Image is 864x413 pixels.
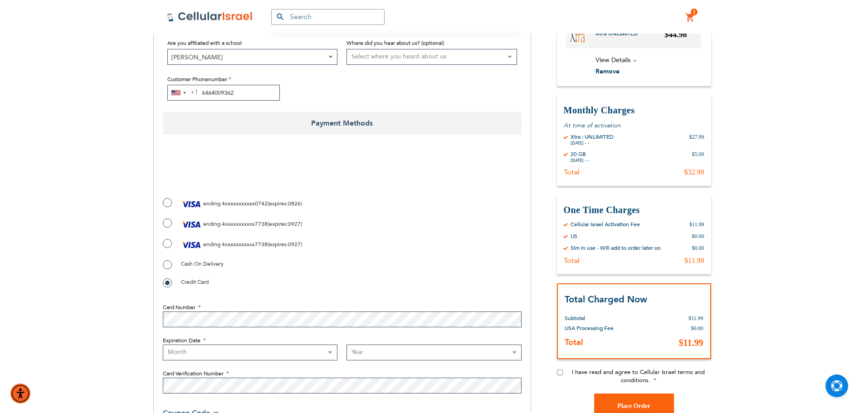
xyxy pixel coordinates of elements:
span: 0927 [288,220,301,228]
strong: Total [565,336,583,348]
img: Xtra UNLIMITED [570,29,585,44]
span: Cash On Delivery [181,260,224,267]
span: $11.99 [679,337,703,347]
span: expires [269,220,287,228]
span: $11.99 [688,315,703,321]
img: Visa [181,197,202,211]
a: 1 [685,12,695,23]
strong: Total Charged Now [565,293,647,306]
th: Subtotal [565,306,635,323]
div: $32.99 [684,168,704,177]
span: 0826 [288,200,301,207]
h3: Monthly Charges [564,104,704,117]
img: Cellular Israel Logo [167,11,253,22]
span: ending [203,220,220,228]
div: 20 GB [571,151,589,158]
span: $44.98 [664,30,687,39]
img: Visa [181,218,202,231]
span: $0.00 [691,325,703,331]
input: Search [271,9,385,25]
div: +1 [190,87,198,98]
span: 0927 [288,241,301,248]
div: $5.00 [692,151,704,163]
span: I have read and agree to Cellular Israel terms and conditions. [572,368,705,384]
span: 4xxxxxxxxxxx7738 [222,241,268,248]
div: Cellular Israel Activation Fee [571,221,640,228]
div: Xtra : UNLIMITED [571,133,614,141]
span: 4xxxxxxxxxxx7738 [222,220,268,228]
label: ( : ) [163,238,302,252]
span: Remove [596,67,620,75]
span: View Details [596,56,630,64]
iframe: reCAPTCHA [163,155,301,190]
span: 4xxxxxxxxxxx0742 [222,200,268,207]
span: Toras Chaim [168,49,337,65]
span: Credit Card [181,278,209,286]
span: expires [269,241,287,248]
h3: One Time Charges [564,204,704,216]
span: Payment Methods [163,112,522,135]
span: Card Number [163,304,195,311]
span: expires [269,200,287,207]
div: Sim in use - Will add to order later on [571,244,661,252]
a: Xtra UNLIMITED [596,30,644,44]
label: ( : ) [163,218,302,231]
span: USA Processing Fee [565,324,614,331]
span: Are you affiliated with a school [167,39,242,47]
input: e.g. 201-555-0123 [167,85,280,101]
div: Total [564,256,580,265]
label: ( : ) [163,197,302,211]
div: $11.99 [684,256,704,265]
span: Card Verification Number [163,370,224,377]
div: [DATE] - - [571,158,589,163]
span: ending [203,200,220,207]
button: Selected country [168,85,198,100]
span: Where did you hear about us? (optional) [347,39,444,47]
div: Total [564,168,580,177]
div: $0.00 [692,244,704,252]
div: $11.99 [689,221,704,228]
span: 1 [693,9,696,16]
p: At time of activation [564,121,704,130]
span: ending [203,241,220,248]
span: Expiration Date [163,337,200,344]
span: Customer Phonenumber [167,76,227,83]
span: Toras Chaim [167,49,338,65]
div: $27.99 [689,133,704,146]
div: $0.00 [692,233,704,240]
div: US [571,233,577,240]
div: [DATE] - - [571,141,614,146]
span: Place Order [617,403,650,409]
img: Visa [181,238,202,252]
div: Accessibility Menu [10,384,30,403]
